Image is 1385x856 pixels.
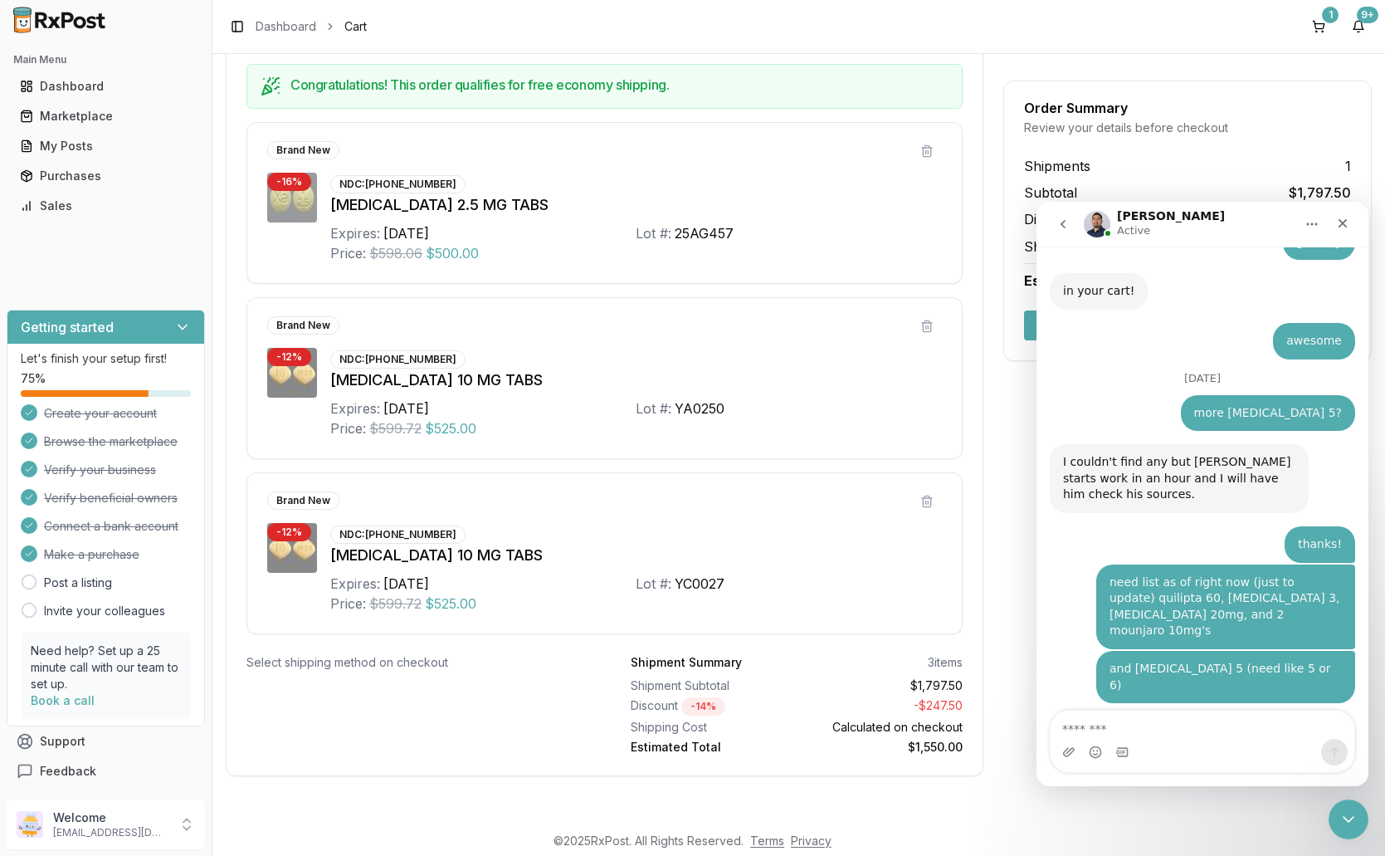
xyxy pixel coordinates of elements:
span: Shipments [1024,156,1090,176]
div: Select shipping method on checkout [246,654,578,671]
div: Brand New [267,141,339,159]
div: Purchases [20,168,192,184]
div: NDC: [PHONE_NUMBER] [330,526,466,544]
span: Verify beneficial owners [44,490,178,506]
iframe: Intercom live chat [1036,202,1368,786]
a: Book a call [31,693,95,707]
p: Welcome [53,810,168,826]
div: YC0027 [675,574,724,594]
div: Brand New [267,492,339,510]
button: Secure Checkout [1024,311,1351,340]
div: [DATE] [383,399,429,418]
button: Marketplace [7,103,205,130]
span: $599.72 [369,594,422,614]
iframe: Intercom live chat [1329,800,1368,839]
div: Lot #: [636,223,671,243]
img: Xarelto 2.5 MG TABS [267,173,317,223]
div: Review your details before checkout [1024,120,1351,136]
span: Cart [344,18,367,35]
a: Purchases [13,161,198,191]
div: Shipment Subtotal [631,677,790,694]
span: Make a purchase [44,546,139,563]
nav: breadcrumb [256,18,367,35]
span: 1 [1345,156,1351,176]
div: - 12 % [267,348,311,366]
div: - 16 % [267,173,311,191]
h2: Main Menu [13,53,198,66]
div: Price: [330,594,366,614]
div: Discount [631,697,790,716]
img: RxPost Logo [7,7,113,33]
div: [DATE] [383,574,429,594]
span: Discount [1024,211,1128,227]
div: Expires: [330,574,380,594]
div: 1 [1322,7,1339,23]
div: Price: [330,418,366,438]
div: Sales [20,198,192,214]
div: NDC: [PHONE_NUMBER] [330,175,466,193]
div: Calculated on checkout [803,719,963,736]
img: Farxiga 10 MG TABS [267,348,317,398]
button: 1 [1305,13,1332,40]
span: Connect a bank account [44,518,178,535]
span: $598.06 [369,243,422,263]
button: Feedback [7,756,205,786]
span: Shipping Cost [1024,237,1111,257]
span: $1,797.50 [1289,183,1351,203]
div: YA0250 [675,399,724,418]
span: Create your account [44,405,157,422]
p: [EMAIL_ADDRESS][DOMAIN_NAME] [53,826,168,839]
a: My Posts [13,131,198,161]
img: User avatar [17,811,43,838]
div: Estimated Total [631,739,790,756]
a: Invite your colleagues [44,603,165,619]
p: Need help? Set up a 25 minute call with our team to set up. [31,643,181,692]
div: [MEDICAL_DATA] 10 MG TABS [330,369,942,392]
div: $1,550.00 [803,739,963,756]
div: - 14 % [681,697,725,716]
div: Shipping Cost [631,719,790,736]
img: Farxiga 10 MG TABS [267,523,317,573]
span: 75 % [21,370,46,387]
a: Marketplace [13,101,198,131]
div: Lot #: [636,574,671,594]
div: [MEDICAL_DATA] 10 MG TABS [330,544,942,567]
div: Price: [330,243,366,263]
div: 9+ [1357,7,1378,23]
h5: Congratulations! This order qualifies for free economy shipping. [290,78,949,91]
a: Dashboard [256,18,316,35]
span: $525.00 [425,594,476,614]
div: - 12 % [267,523,311,541]
a: Sales [13,191,198,221]
span: Subtotal [1024,183,1077,203]
div: [DATE] [383,223,429,243]
a: Terms [750,834,784,848]
span: Feedback [40,763,96,780]
p: Let's finish your setup first! [21,350,191,367]
button: My Posts [7,133,205,159]
a: Dashboard [13,71,198,101]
